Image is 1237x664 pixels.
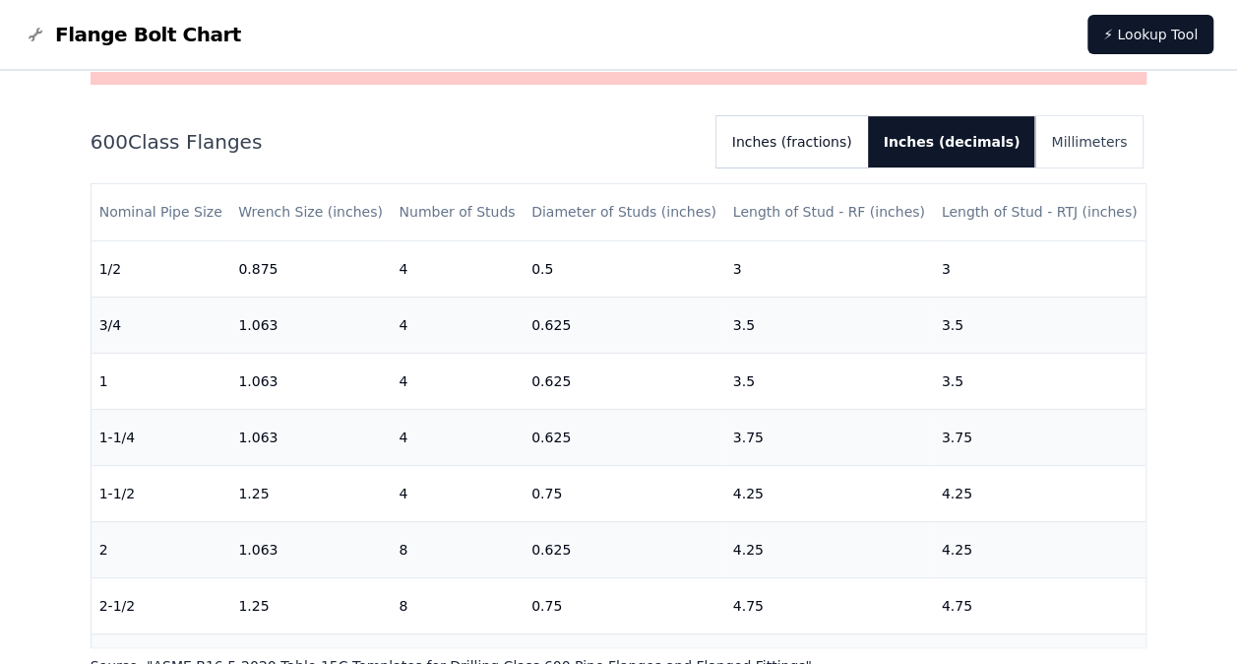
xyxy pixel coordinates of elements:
[524,465,725,521] td: 0.75
[92,353,231,409] td: 1
[934,465,1146,521] td: 4.25
[230,409,391,465] td: 1.063
[934,297,1146,353] td: 3.5
[524,409,725,465] td: 0.625
[716,116,868,167] button: Inches (fractions)
[92,297,231,353] td: 3/4
[725,297,934,353] td: 3.5
[391,577,524,633] td: 8
[934,240,1146,297] td: 3
[55,21,241,48] span: Flange Bolt Chart
[391,409,524,465] td: 4
[934,521,1146,577] td: 4.25
[934,577,1146,633] td: 4.75
[92,240,231,297] td: 1/2
[230,465,391,521] td: 1.25
[524,240,725,297] td: 0.5
[524,577,725,633] td: 0.75
[725,465,934,521] td: 4.25
[391,353,524,409] td: 4
[91,128,701,156] h2: 600 Class Flanges
[391,465,524,521] td: 4
[230,184,391,240] th: Wrench Size (inches)
[391,521,524,577] td: 8
[934,409,1146,465] td: 3.75
[92,577,231,633] td: 2-1/2
[725,240,934,297] td: 3
[934,353,1146,409] td: 3.5
[868,116,1036,167] button: Inches (decimals)
[391,297,524,353] td: 4
[391,240,524,297] td: 4
[230,353,391,409] td: 1.063
[725,521,934,577] td: 4.25
[1087,15,1213,54] a: ⚡ Lookup Tool
[725,409,934,465] td: 3.75
[230,297,391,353] td: 1.063
[92,465,231,521] td: 1-1/2
[725,184,934,240] th: Length of Stud - RF (inches)
[934,184,1146,240] th: Length of Stud - RTJ (inches)
[24,21,241,48] a: Flange Bolt Chart LogoFlange Bolt Chart
[524,297,725,353] td: 0.625
[524,353,725,409] td: 0.625
[1035,116,1143,167] button: Millimeters
[230,577,391,633] td: 1.25
[92,409,231,465] td: 1-1/4
[230,240,391,297] td: 0.875
[725,577,934,633] td: 4.75
[524,521,725,577] td: 0.625
[92,184,231,240] th: Nominal Pipe Size
[524,184,725,240] th: Diameter of Studs (inches)
[24,23,47,46] img: Flange Bolt Chart Logo
[391,184,524,240] th: Number of Studs
[230,521,391,577] td: 1.063
[92,521,231,577] td: 2
[725,353,934,409] td: 3.5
